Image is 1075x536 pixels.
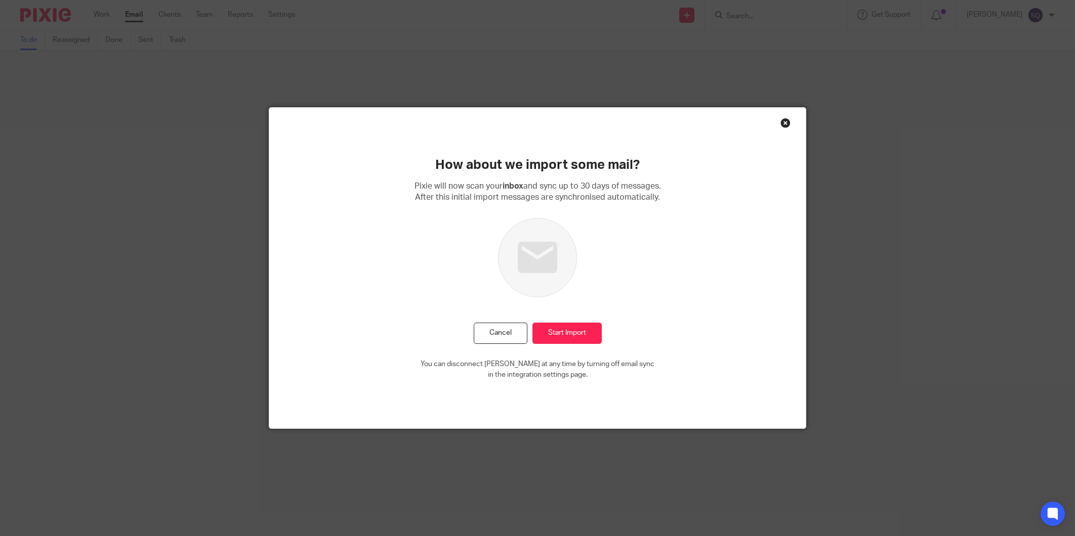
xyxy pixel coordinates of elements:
[421,359,654,380] p: You can disconnect [PERSON_NAME] at any time by turning off email sync in the integration setting...
[435,156,640,173] h2: How about we import some mail?
[415,181,661,203] p: Pixie will now scan your and sync up to 30 days of messages. After this initial import messages a...
[532,323,602,344] input: Start Import
[503,182,523,190] b: inbox
[474,323,527,344] button: Cancel
[780,118,791,128] div: Close this dialog window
